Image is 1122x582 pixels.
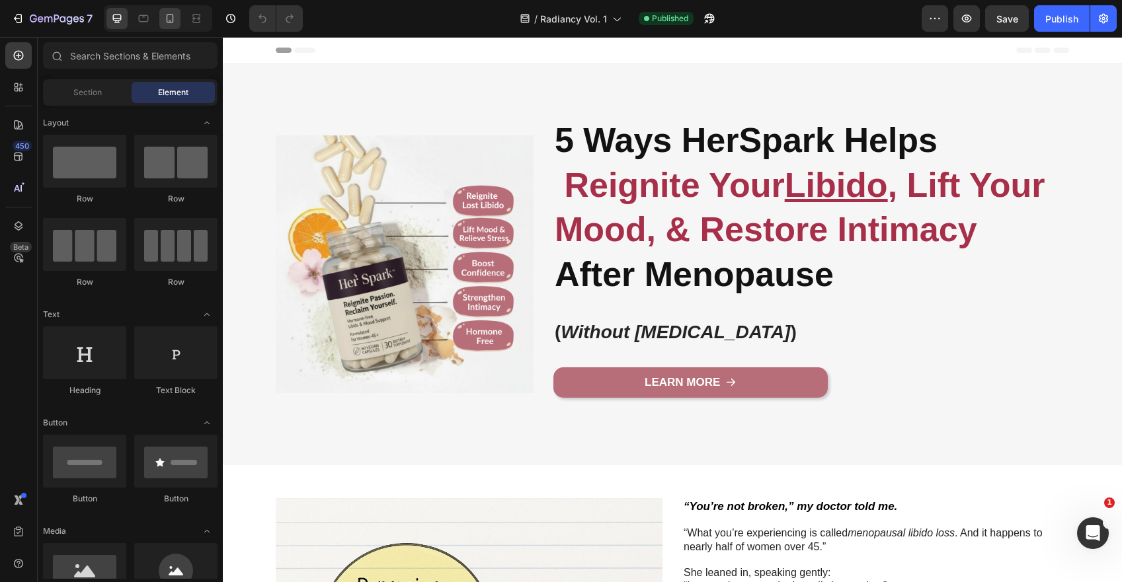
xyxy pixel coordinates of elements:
[422,338,497,353] p: LEARN MORE
[43,525,66,537] span: Media
[87,11,93,26] p: 7
[223,37,1122,582] iframe: Design area
[134,276,218,288] div: Row
[652,13,688,24] span: Published
[461,542,845,556] p: “Let me show you what’s really happening.”
[134,193,218,205] div: Row
[534,12,538,26] span: /
[43,193,126,205] div: Row
[249,5,303,32] div: Undo/Redo
[13,141,32,151] div: 450
[461,463,674,476] strong: “You’re not broken,” my doctor told me.
[196,412,218,433] span: Toggle open
[331,80,846,261] h2: 5 Ways HerSpark Helps After Menopause
[625,490,732,501] i: menopausal libido loss
[996,13,1018,24] span: Save
[1077,517,1109,549] iframe: Intercom live chat
[43,384,126,396] div: Heading
[332,283,845,307] p: ( )
[1045,12,1078,26] div: Publish
[985,5,1029,32] button: Save
[1034,5,1090,32] button: Publish
[43,417,67,429] span: Button
[73,87,102,98] span: Section
[196,521,218,542] span: Toggle open
[43,117,69,129] span: Layout
[158,87,188,98] span: Element
[134,384,218,396] div: Text Block
[461,490,845,517] p: “What you’re experiencing is called . And it happens to nearly half of women over 45.”
[461,529,845,543] p: She leaned in, speaking gently:
[196,304,218,325] span: Toggle open
[53,98,311,356] img: gempages_567327437793264549-608dd959-40eb-433b-8fc4-2e32c67147bd.png
[331,330,605,361] a: LEARN MORE
[332,129,822,212] span: Reignite Your , Lift Your Mood, & Restore Intimacy
[43,493,126,505] div: Button
[134,493,218,505] div: Button
[338,285,567,305] i: Without [MEDICAL_DATA]
[562,129,665,167] u: Libido
[1104,497,1115,508] span: 1
[43,309,60,320] span: Text
[43,276,126,288] div: Row
[540,12,607,26] span: Radiancy Vol. 1
[5,5,99,32] button: 7
[43,42,218,69] input: Search Sections & Elements
[196,112,218,133] span: Toggle open
[10,242,32,252] div: Beta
